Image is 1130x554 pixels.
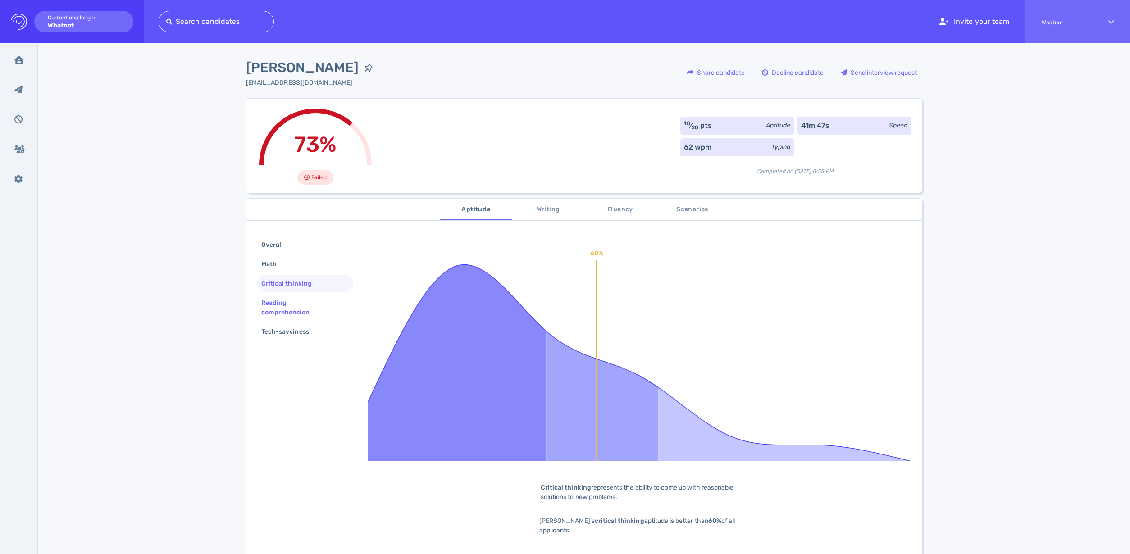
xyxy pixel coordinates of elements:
[294,132,337,157] span: 73%
[260,296,344,319] div: Reading comprehension
[260,258,287,271] div: Math
[683,62,749,83] div: Share candidate
[684,120,712,131] div: ⁄ pts
[836,62,922,83] button: Send interview request
[757,62,829,83] button: Decline candidate
[446,204,507,215] span: Aptitude
[518,204,579,215] span: Writing
[260,277,323,290] div: Critical thinking
[590,204,651,215] span: Fluency
[311,172,327,183] span: Failed
[836,62,921,83] div: Send interview request
[1042,19,1092,26] span: Whatnot
[708,517,721,525] b: 60%
[771,142,790,152] div: Typing
[801,120,829,131] div: 41m 47s
[595,517,644,525] b: critical thinking
[684,142,711,153] div: 62 wpm
[692,124,698,131] sub: 20
[682,62,750,83] button: Share candidate
[590,250,603,257] text: 60%
[260,238,294,251] div: Overall
[757,62,828,83] div: Decline candidate
[684,120,690,127] sup: 10
[541,484,591,491] b: Critical thinking
[527,483,752,502] div: represents the ability to come up with reasonable solutions to new problems.
[766,121,790,130] div: Aptitude
[680,160,911,175] div: Completed on [DATE] 8:35 PM
[889,121,907,130] div: Speed
[246,58,359,78] span: [PERSON_NAME]
[539,517,735,534] span: [PERSON_NAME]'s aptitude is better than of all applicants.
[662,204,723,215] span: Scenarios
[246,78,378,87] div: Click to copy the email address
[260,325,320,338] div: Tech-savviness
